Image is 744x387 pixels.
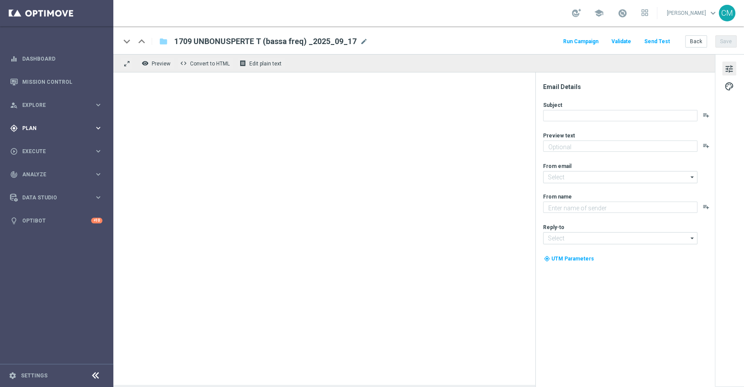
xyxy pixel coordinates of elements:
i: keyboard_arrow_right [94,147,102,155]
i: play_circle_outline [10,147,18,155]
i: arrow_drop_down [688,233,697,244]
i: track_changes [10,171,18,178]
button: remove_red_eye Preview [139,58,174,69]
a: Dashboard [22,47,102,70]
span: Convert to HTML [190,61,230,67]
i: keyboard_arrow_right [94,193,102,202]
span: Validate [612,38,631,45]
button: Send Test [643,36,671,48]
span: UTM Parameters [551,256,594,262]
button: Validate [610,36,632,48]
i: remove_red_eye [142,60,149,67]
label: Reply-to [543,224,564,231]
i: keyboard_arrow_right [94,170,102,178]
button: play_circle_outline Execute keyboard_arrow_right [10,148,103,155]
div: +10 [91,218,102,223]
div: Email Details [543,83,714,91]
span: mode_edit [360,38,368,45]
span: Data Studio [22,195,94,200]
div: Explore [10,101,94,109]
span: palette [724,81,734,92]
button: playlist_add [703,112,710,119]
i: folder [159,36,168,47]
button: receipt Edit plain text [237,58,285,69]
label: From email [543,163,571,170]
button: gps_fixed Plan keyboard_arrow_right [10,125,103,132]
button: Back [685,35,707,48]
span: Execute [22,149,94,154]
a: Settings [21,373,48,378]
label: From name [543,193,572,200]
button: my_location UTM Parameters [543,254,595,264]
i: keyboard_arrow_right [94,124,102,132]
button: Data Studio keyboard_arrow_right [10,194,103,201]
button: Mission Control [10,79,103,86]
a: Mission Control [22,70,102,93]
span: Explore [22,103,94,108]
i: equalizer [10,55,18,63]
a: Optibot [22,209,91,232]
button: Save [715,35,737,48]
i: lightbulb [10,217,18,225]
span: Plan [22,126,94,131]
span: tune [724,63,734,75]
div: Plan [10,124,94,132]
button: tune [722,62,736,75]
i: my_location [544,256,550,262]
span: Analyze [22,172,94,177]
i: gps_fixed [10,124,18,132]
button: palette [722,79,736,93]
button: folder [158,34,169,48]
div: Execute [10,147,94,155]
button: code Convert to HTML [178,58,234,69]
i: arrow_drop_down [688,171,697,183]
button: playlist_add [703,142,710,149]
button: person_search Explore keyboard_arrow_right [10,102,103,109]
button: playlist_add [703,203,710,210]
button: Run Campaign [562,36,600,48]
div: Dashboard [10,47,102,70]
input: Select [543,171,697,183]
div: Mission Control [10,70,102,93]
span: 1709 UNBONUSPERTE T (bassa freq) _2025_09_17 [174,36,357,47]
i: person_search [10,101,18,109]
div: Data Studio [10,194,94,202]
span: school [594,8,604,18]
a: [PERSON_NAME]keyboard_arrow_down [666,7,719,20]
i: settings [9,372,17,380]
button: lightbulb Optibot +10 [10,217,103,224]
button: equalizer Dashboard [10,55,103,62]
label: Subject [543,102,562,109]
span: code [180,60,187,67]
div: CM [719,5,735,21]
div: Optibot [10,209,102,232]
button: track_changes Analyze keyboard_arrow_right [10,171,103,178]
span: Preview [152,61,170,67]
span: keyboard_arrow_down [708,8,718,18]
div: Analyze [10,171,94,178]
i: keyboard_arrow_right [94,101,102,109]
i: receipt [239,60,246,67]
label: Preview text [543,132,575,139]
span: Edit plain text [249,61,282,67]
input: Select [543,232,697,244]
